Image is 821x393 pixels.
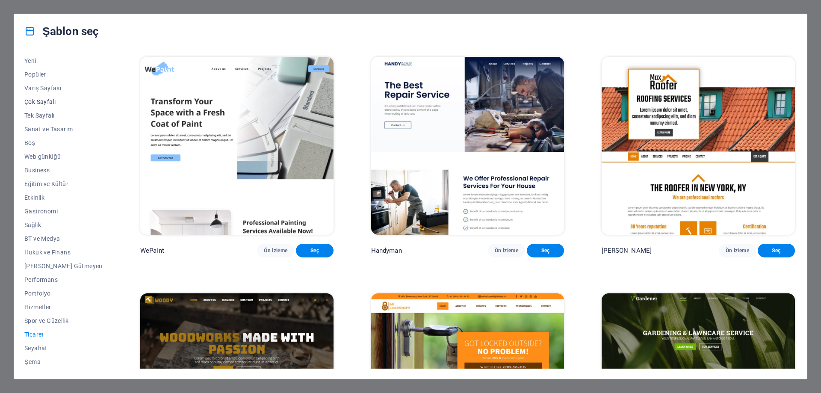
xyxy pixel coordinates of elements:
[24,112,103,119] span: Tek Sayfalı
[602,57,795,235] img: Max Roofer
[24,235,103,242] span: BT ve Medya
[765,247,788,254] span: Seç
[24,290,103,297] span: Portfolyo
[24,24,99,38] h4: Şablon seç
[534,247,557,254] span: Seç
[24,263,103,269] span: [PERSON_NAME] Gütmeyen
[24,317,103,324] span: Spor ve Güzellik
[24,109,103,122] button: Tek Sayfalı
[24,287,103,300] button: Portfolyo
[140,246,164,255] p: WePaint
[24,341,103,355] button: Seyahat
[24,153,103,160] span: Web günlüğü
[257,244,294,257] button: Ön izleme
[24,126,103,133] span: Sanat ve Tasarım
[24,314,103,328] button: Spor ve Güzellik
[719,244,756,257] button: Ön izleme
[24,208,103,215] span: Gastronomi
[24,273,103,287] button: Performans
[24,136,103,150] button: Boş
[24,276,103,283] span: Performans
[24,194,103,201] span: Etkinlik
[296,244,333,257] button: Seç
[24,328,103,341] button: Ticaret
[527,244,564,257] button: Seç
[24,300,103,314] button: Hizmetler
[726,247,749,254] span: Ön izleme
[24,204,103,218] button: Gastronomi
[24,150,103,163] button: Web günlüğü
[24,95,103,109] button: Çok Sayfalı
[24,98,103,105] span: Çok Sayfalı
[140,57,334,235] img: WePaint
[758,244,795,257] button: Seç
[24,222,103,228] span: Sağlık
[24,358,103,365] span: Şema
[24,163,103,177] button: Business
[371,57,564,235] img: Handyman
[602,246,652,255] p: [PERSON_NAME]
[24,249,103,256] span: Hukuk ve Finans
[24,85,103,92] span: Varış Sayfası
[488,244,525,257] button: Ön izleme
[24,245,103,259] button: Hukuk ve Finans
[24,180,103,187] span: Eğitim ve Kültür
[24,259,103,273] button: [PERSON_NAME] Gütmeyen
[24,304,103,310] span: Hizmetler
[24,139,103,146] span: Boş
[24,355,103,369] button: Şema
[24,218,103,232] button: Sağlık
[24,68,103,81] button: Popüler
[24,71,103,78] span: Popüler
[24,232,103,245] button: BT ve Medya
[264,247,287,254] span: Ön izleme
[24,331,103,338] span: Ticaret
[495,247,518,254] span: Ön izleme
[24,345,103,352] span: Seyahat
[24,122,103,136] button: Sanat ve Tasarım
[303,247,326,254] span: Seç
[24,54,103,68] button: Yeni
[24,167,103,174] span: Business
[24,177,103,191] button: Eğitim ve Kültür
[24,191,103,204] button: Etkinlik
[24,81,103,95] button: Varış Sayfası
[371,246,402,255] p: Handyman
[24,57,103,64] span: Yeni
